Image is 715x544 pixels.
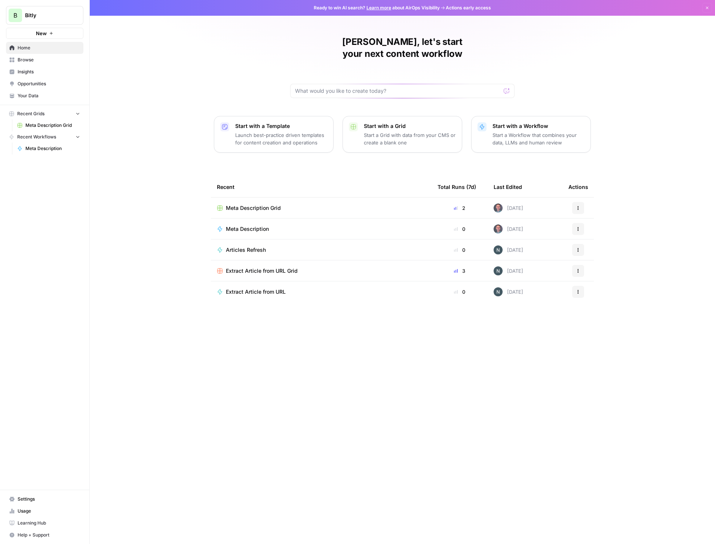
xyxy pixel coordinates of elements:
p: Start with a Template [235,122,327,130]
div: 0 [438,288,482,296]
span: Home [18,45,80,51]
p: Start with a Workflow [492,122,584,130]
button: Recent Grids [6,108,83,119]
div: Last Edited [494,177,522,197]
img: mfx9qxiwvwbk9y2m949wqpoopau8 [494,245,503,254]
div: 3 [438,267,482,275]
button: Workspace: Bitly [6,6,83,25]
div: [DATE] [494,224,523,233]
a: Usage [6,505,83,517]
p: Start with a Grid [364,122,456,130]
a: Meta Description [217,225,426,233]
span: Browse [18,56,80,63]
span: B [13,11,17,20]
button: Start with a GridStart a Grid with data from your CMS or create a blank one [343,116,462,153]
div: [DATE] [494,266,523,275]
span: Articles Refresh [226,246,266,254]
span: Extract Article from URL [226,288,286,296]
div: [DATE] [494,245,523,254]
span: Actions early access [446,4,491,11]
span: Bitly [25,12,70,19]
img: mfx9qxiwvwbk9y2m949wqpoopau8 [494,266,503,275]
span: Meta Description Grid [25,122,80,129]
a: Learn more [366,5,391,10]
button: New [6,28,83,39]
img: 7br3rge9tdzvejibewpaqucdn4rl [494,204,503,213]
span: Insights [18,68,80,75]
button: Start with a TemplateLaunch best-practice driven templates for content creation and operations [214,116,334,153]
a: Settings [6,493,83,505]
a: Insights [6,66,83,78]
div: 2 [438,204,482,212]
a: Articles Refresh [217,246,426,254]
div: 0 [438,225,482,233]
a: Meta Description Grid [217,204,426,212]
span: Usage [18,508,80,514]
span: Opportunities [18,80,80,87]
div: Total Runs (7d) [438,177,476,197]
div: 0 [438,246,482,254]
div: [DATE] [494,204,523,213]
img: 7br3rge9tdzvejibewpaqucdn4rl [494,224,503,233]
span: Extract Article from URL Grid [226,267,298,275]
img: mfx9qxiwvwbk9y2m949wqpoopau8 [494,287,503,296]
a: Learning Hub [6,517,83,529]
a: Browse [6,54,83,66]
div: Recent [217,177,426,197]
span: New [36,30,47,37]
button: Recent Workflows [6,131,83,143]
button: Help + Support [6,529,83,541]
a: Your Data [6,90,83,102]
button: Start with a WorkflowStart a Workflow that combines your data, LLMs and human review [471,116,591,153]
span: Meta Description Grid [226,204,281,212]
div: Actions [568,177,588,197]
span: Help + Support [18,532,80,538]
span: Meta Description [25,145,80,152]
div: [DATE] [494,287,523,296]
p: Start a Grid with data from your CMS or create a blank one [364,131,456,146]
a: Home [6,42,83,54]
span: Meta Description [226,225,269,233]
span: Your Data [18,92,80,99]
p: Start a Workflow that combines your data, LLMs and human review [492,131,584,146]
span: Learning Hub [18,520,80,526]
a: Opportunities [6,78,83,90]
a: Extract Article from URL [217,288,426,296]
span: Settings [18,496,80,502]
span: Recent Grids [17,110,45,117]
p: Launch best-practice driven templates for content creation and operations [235,131,327,146]
span: Ready to win AI search? about AirOps Visibility [314,4,440,11]
a: Meta Description [14,143,83,155]
a: Extract Article from URL Grid [217,267,426,275]
span: Recent Workflows [17,134,56,140]
input: What would you like to create today? [295,87,501,95]
a: Meta Description Grid [14,119,83,131]
h1: [PERSON_NAME], let's start your next content workflow [290,36,515,60]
